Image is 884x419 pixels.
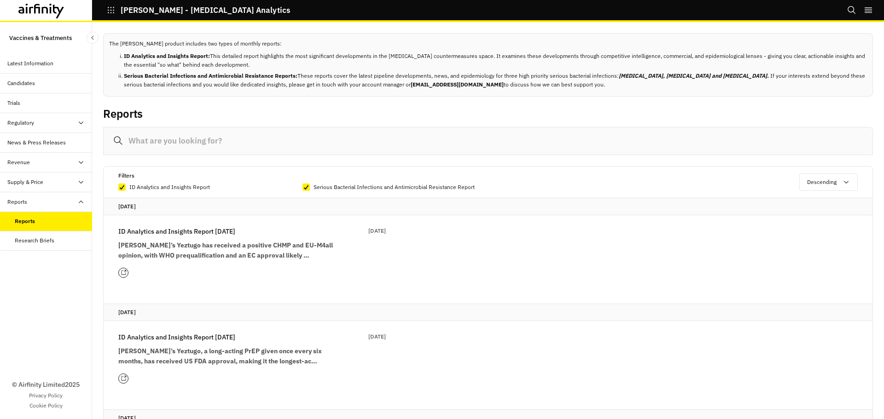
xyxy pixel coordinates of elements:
div: Research Briefs [15,236,54,245]
p: ID Analytics and Insights Report [129,183,210,192]
li: This detailed report highlights the most significant developments in the [MEDICAL_DATA] counterme... [124,52,867,69]
div: Revenue [7,158,30,166]
div: Candidates [7,79,35,87]
b: ID Analytics and Insights Report: [124,52,210,59]
p: Vaccines & Treatments [9,29,72,46]
button: Search [847,2,856,18]
input: What are you looking for? [103,127,873,155]
p: Serious Bacterial Infections and Antimicrobial Resistance Report [314,183,475,192]
p: [PERSON_NAME] - [MEDICAL_DATA] Analytics [121,6,290,14]
div: Latest Information [7,59,53,68]
strong: [PERSON_NAME]’s Yeztugo has received a positive CHMP and EU-M4all opinion, with WHO prequalificat... [118,241,333,259]
b: Serious Bacterial Infections and Antimicrobial Resistance Reports: [124,72,297,79]
h2: Reports [103,107,143,121]
p: [DATE] [118,202,858,211]
strong: [PERSON_NAME]’s Yeztugo, a long-acting PrEP given once every six months, has received US FDA appr... [118,347,322,365]
li: These reports cover the latest pipeline developments, news, and epidemiology for three high prior... [124,71,867,89]
div: Supply & Price [7,178,43,186]
div: News & Press Releases [7,138,66,147]
div: Reports [7,198,27,206]
p: [DATE] [368,332,386,341]
button: Descending [799,173,858,191]
p: Filters [118,171,134,181]
div: The [PERSON_NAME] product includes two types of monthly reports: [103,33,873,97]
p: [DATE] [118,308,858,317]
p: [DATE] [368,226,386,235]
a: Privacy Policy [29,391,63,400]
div: Trials [7,99,20,107]
div: Regulatory [7,119,34,127]
b: [EMAIL_ADDRESS][DOMAIN_NAME] [411,81,504,88]
p: ID Analytics and Insights Report [DATE] [118,332,235,342]
button: [PERSON_NAME] - [MEDICAL_DATA] Analytics [107,2,290,18]
p: © Airfinity Limited 2025 [12,380,80,390]
div: Reports [15,217,35,225]
a: Cookie Policy [29,402,63,410]
p: ID Analytics and Insights Report [DATE] [118,226,235,236]
button: Close Sidebar [87,32,99,44]
b: [MEDICAL_DATA], [MEDICAL_DATA] and [MEDICAL_DATA]. [619,72,769,79]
